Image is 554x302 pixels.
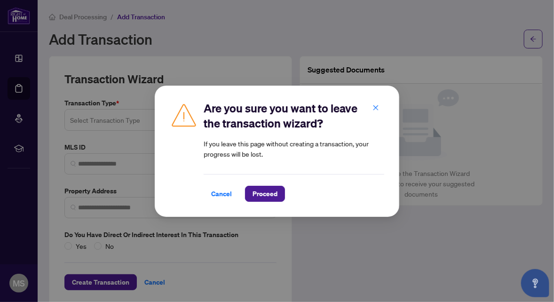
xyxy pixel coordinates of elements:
span: Cancel [211,186,232,201]
button: Proceed [245,186,285,202]
h2: Are you sure you want to leave the transaction wizard? [204,101,384,131]
button: Open asap [521,269,549,297]
article: If you leave this page without creating a transaction, your progress will be lost. [204,138,384,159]
button: Cancel [204,186,239,202]
span: close [372,104,379,111]
span: Proceed [253,186,277,201]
